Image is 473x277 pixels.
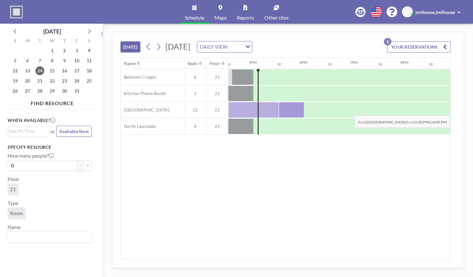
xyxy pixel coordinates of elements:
span: 6 [184,74,206,80]
span: 21 [206,107,228,113]
span: Tuesday, October 14, 2025 [35,66,44,75]
span: Tuesday, October 28, 2025 [35,87,44,95]
label: Floor [8,176,19,182]
span: 4 [184,123,206,129]
span: North Lawndale [121,123,156,129]
span: Thursday, October 23, 2025 [60,76,69,85]
span: Schedule [185,15,204,20]
b: 5:30 PM [415,120,429,124]
div: Floor [209,61,220,66]
button: YOUR RESERVATIONS1 [387,41,451,52]
div: 30 [328,62,332,66]
p: 1 [384,38,391,45]
label: Type [8,200,18,206]
span: 12 [184,107,206,113]
div: F [71,37,83,45]
span: Maps [214,15,227,20]
h3: Specify resource [8,144,92,150]
h4: FIND RESOURCE [8,98,97,106]
div: 8PM [401,60,408,65]
span: DAILY VIEW [199,43,229,51]
span: 21 [206,74,228,80]
span: Tuesday, October 21, 2025 [35,76,44,85]
span: Reports [237,15,254,20]
div: M [21,37,34,45]
input: Search for option [9,233,88,241]
div: T [34,37,46,45]
span: Sunday, October 12, 2025 [11,66,20,75]
span: Saturday, October 4, 2025 [85,46,94,55]
span: 1 [184,91,206,96]
input: Search for option [230,43,242,51]
span: Wednesday, October 15, 2025 [48,66,57,75]
span: Monday, October 27, 2025 [23,87,32,95]
button: Available Now [56,126,92,137]
span: Wednesday, October 8, 2025 [48,56,57,65]
button: [DATE] [120,41,140,52]
span: Sunday, October 5, 2025 [11,56,20,65]
span: [GEOGRAPHIC_DATA] [121,107,169,113]
span: Monday, October 20, 2025 [23,76,32,85]
span: JJ [406,9,409,15]
span: Friday, October 31, 2025 [72,87,81,95]
span: Available Now [59,129,89,134]
span: Sunday, October 19, 2025 [11,76,20,85]
span: Friday, October 3, 2025 [72,46,81,55]
span: Monday, October 6, 2025 [23,56,32,65]
span: Friday, October 17, 2025 [72,66,81,75]
span: Other sites [264,15,289,20]
div: [DATE] [43,27,61,36]
input: Search for option [9,128,45,135]
button: - [77,160,84,171]
span: Room [10,210,23,216]
b: 6:00 PM [433,120,447,124]
div: 6PM [299,60,307,65]
div: S [9,37,21,45]
span: Thursday, October 16, 2025 [60,66,69,75]
span: or [50,128,55,135]
div: Search for option [8,126,49,136]
div: Search for option [197,41,252,52]
button: + [84,160,92,171]
img: organization-logo [10,6,23,18]
span: Kitchen Phone Booth [121,91,166,96]
b: [GEOGRAPHIC_DATA] [367,120,407,124]
span: Saturday, October 18, 2025 [85,66,94,75]
span: Book from to [354,115,450,128]
div: Name [124,61,136,66]
span: 21 [10,186,16,192]
div: W [46,37,58,45]
label: How many people? [8,153,54,159]
span: 21 [206,123,228,129]
div: 30 [227,62,230,66]
div: Seats [187,61,198,66]
span: Tuesday, October 7, 2025 [35,56,44,65]
span: Friday, October 24, 2025 [72,76,81,85]
span: Wednesday, October 22, 2025 [48,76,57,85]
span: Thursday, October 2, 2025 [60,46,69,55]
span: Wednesday, October 1, 2025 [48,46,57,55]
div: Search for option [8,232,91,243]
div: 5PM [249,60,257,65]
span: jmilhouse jmilhouse [415,9,455,15]
div: S [83,37,95,45]
span: Sunday, October 26, 2025 [11,87,20,95]
label: Name [8,224,21,230]
span: Thursday, October 9, 2025 [60,56,69,65]
span: Belmont Craigin [121,74,156,80]
div: 7PM [350,60,358,65]
span: Thursday, October 30, 2025 [60,87,69,95]
span: [DATE] [165,42,190,51]
span: Saturday, October 11, 2025 [85,56,94,65]
div: 30 [277,62,281,66]
span: Saturday, October 25, 2025 [85,76,94,85]
div: T [58,37,71,45]
span: 21 [206,91,228,96]
div: 30 [429,62,433,66]
span: Monday, October 13, 2025 [23,66,32,75]
span: Friday, October 10, 2025 [72,56,81,65]
span: Wednesday, October 29, 2025 [48,87,57,95]
div: 30 [378,62,382,66]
